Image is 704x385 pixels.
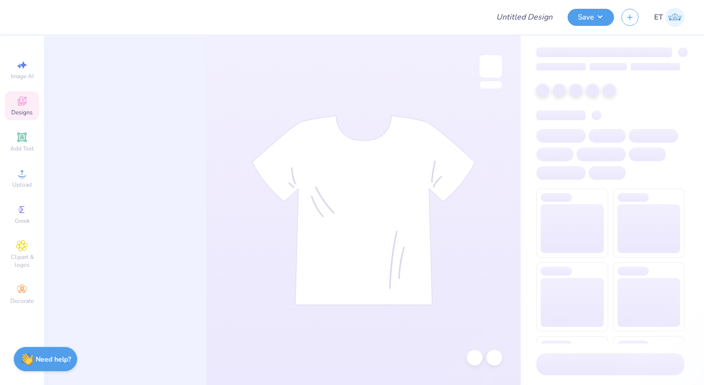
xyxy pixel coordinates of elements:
span: Image AI [11,72,34,80]
span: Designs [11,108,33,116]
strong: Need help? [36,355,71,364]
img: tee-skeleton.svg [252,115,476,305]
img: Elaina Thomas [665,8,684,27]
span: Add Text [10,145,34,152]
span: Decorate [10,297,34,305]
a: ET [654,8,684,27]
span: Greek [15,217,30,225]
span: Upload [12,181,32,189]
input: Untitled Design [488,7,560,27]
button: Save [568,9,614,26]
span: Clipart & logos [5,253,39,269]
span: ET [654,12,663,23]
